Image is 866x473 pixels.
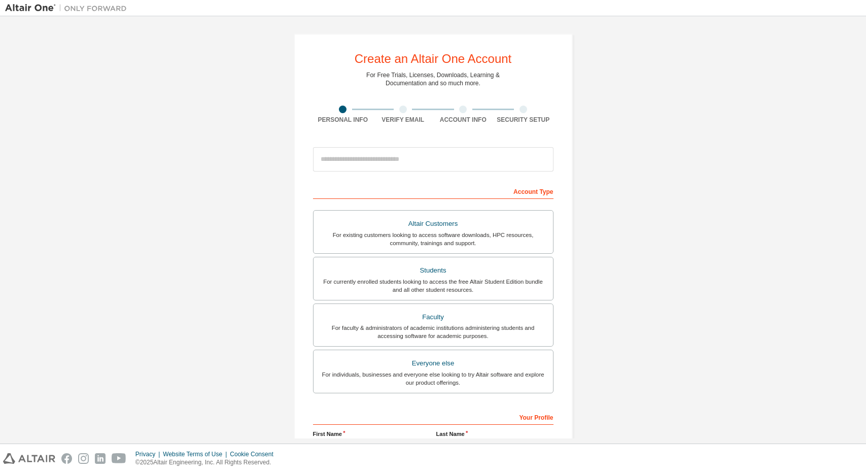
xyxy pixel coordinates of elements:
div: Everyone else [320,356,547,370]
div: Students [320,263,547,278]
div: Altair Customers [320,217,547,231]
div: For individuals, businesses and everyone else looking to try Altair software and explore our prod... [320,370,547,387]
div: Privacy [135,450,163,458]
div: For Free Trials, Licenses, Downloads, Learning & Documentation and so much more. [366,71,500,87]
div: Faculty [320,310,547,324]
div: Personal Info [313,116,373,124]
div: Account Info [433,116,494,124]
div: Create an Altair One Account [355,53,512,65]
label: Last Name [436,430,553,438]
img: youtube.svg [112,453,126,464]
img: instagram.svg [78,453,89,464]
div: Account Type [313,183,553,199]
div: Verify Email [373,116,433,124]
div: For existing customers looking to access software downloads, HPC resources, community, trainings ... [320,231,547,247]
div: For faculty & administrators of academic institutions administering students and accessing softwa... [320,324,547,340]
img: Altair One [5,3,132,13]
img: facebook.svg [61,453,72,464]
label: First Name [313,430,430,438]
img: altair_logo.svg [3,453,55,464]
div: Your Profile [313,409,553,425]
div: For currently enrolled students looking to access the free Altair Student Edition bundle and all ... [320,278,547,294]
p: © 2025 Altair Engineering, Inc. All Rights Reserved. [135,458,280,467]
div: Security Setup [493,116,553,124]
img: linkedin.svg [95,453,106,464]
div: Website Terms of Use [163,450,230,458]
div: Cookie Consent [230,450,279,458]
